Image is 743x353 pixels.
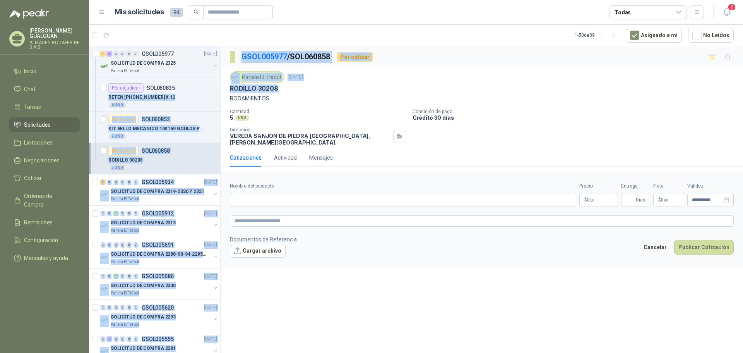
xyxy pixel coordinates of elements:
p: RETEN [PHONE_NUMBER] X 12 [108,94,175,101]
p: Panela El Trébol [111,196,139,202]
p: [DATE] [204,179,217,186]
span: Remisiones [24,218,53,227]
div: 0 [126,51,132,57]
div: 0 [133,305,139,310]
p: Panela El Trébol [111,259,139,265]
p: KIT SELLO MECANICO 10K169 GOULDS PARA [108,125,205,133]
p: ALMACEN RODAFER RF S.A.S [29,40,80,50]
a: Por adjudicarSOL060835RETEN [PHONE_NUMBER] X 126 UND [89,80,220,112]
p: [DATE] [204,241,217,249]
div: 0 [120,51,125,57]
div: 0 [133,211,139,216]
p: GSOL005977 [142,51,174,57]
p: 5 [230,114,233,121]
a: Cotizar [9,171,80,186]
div: 0 [113,179,119,185]
div: 0 [120,211,125,216]
div: 0 [100,336,106,342]
div: 0 [106,211,112,216]
span: ,00 [590,198,594,202]
div: Mensajes [309,153,333,162]
span: 0 [661,198,668,202]
span: Solicitudes [24,121,51,129]
p: GSOL005686 [142,274,174,279]
label: Precio [579,183,618,190]
div: 1 [113,211,119,216]
span: Negociaciones [24,156,60,165]
p: VEREDA SANJON DE PIEDRA [GEOGRAPHIC_DATA] , [PERSON_NAME][GEOGRAPHIC_DATA] [230,133,390,146]
p: GSOL005934 [142,179,174,185]
p: SOLICITUD DE COMPRA 2281 [111,345,176,352]
a: Configuración [9,233,80,248]
img: Company Logo [100,253,109,262]
div: 0 [120,242,125,248]
div: 0 [120,179,125,185]
span: Inicio [24,67,36,76]
div: 0 [120,305,125,310]
div: Por adjudicar [108,83,144,93]
p: GSOL005555 [142,336,174,342]
p: $0,00 [579,193,618,207]
span: Configuración [24,236,58,245]
a: Por cotizarSOL060852KIT SELLO MECANICO 10K169 GOULDS PARA2 UND [89,112,220,143]
a: 1 0 0 0 0 0 GSOL005934[DATE] Company LogoSOLICITUD DE COMPRA 2319-2320 Y 2321Panela El Trébol [100,177,219,202]
label: Nombre del producto [230,183,576,190]
p: [DATE] [288,74,303,81]
span: Chat [24,85,36,93]
a: Negociaciones [9,153,80,168]
div: Actividad [274,153,297,162]
div: 0 [126,179,132,185]
p: [DATE] [204,273,217,280]
p: [PERSON_NAME] GUALGUAN [29,28,80,39]
img: Company Logo [100,62,109,71]
img: Company Logo [231,73,240,81]
div: 0 [100,274,106,279]
div: 0 [126,336,132,342]
div: 0 [113,242,119,248]
div: Por cotizar [108,115,139,124]
div: 0 [133,274,139,279]
span: 94 [170,8,183,17]
div: 2 UND [108,133,126,139]
img: Company Logo [100,315,109,325]
p: Panela El Trébol [111,290,139,296]
a: Manuales y ayuda [9,251,80,265]
div: 0 [133,51,139,57]
div: 0 [133,179,139,185]
span: Manuales y ayuda [24,254,68,262]
p: Documentos de Referencia [230,235,297,244]
p: SOLICITUD DE COMPRA 2319-2320 Y 2321 [111,188,204,195]
label: Validez [687,183,734,190]
p: GSOL005620 [142,305,174,310]
div: 1 - 50 de 89 [575,29,620,41]
div: 0 [133,242,139,248]
div: Todas [615,8,631,17]
p: SOLICITUD DE COMPRA 2293 [111,313,176,321]
p: [DATE] [204,50,217,58]
div: Por cotizar [108,146,139,155]
p: SOLICITUD DE COMPRA 2300 [111,282,176,289]
div: 0 [126,211,132,216]
div: 0 [126,305,132,310]
span: $ [658,198,661,202]
button: Asignado a mi [626,28,682,43]
span: Días [636,193,645,207]
a: 0 0 1 0 0 0 GSOL005912[DATE] Company LogoSOLICITUD DE COMPRA 2313Panela El Trébol [100,209,219,234]
p: Crédito 30 días [413,114,740,121]
div: 0 [120,336,125,342]
a: Tareas [9,100,80,114]
div: 0 [126,242,132,248]
div: 0 [120,274,125,279]
img: Company Logo [100,284,109,293]
p: [DATE] [204,210,217,217]
div: 0 [113,305,119,310]
a: Inicio [9,64,80,79]
p: GSOL005912 [142,211,174,216]
a: Remisiones [9,215,80,230]
button: No Leídos [688,28,734,43]
p: SOLICITUD DE COMPRA 2325 [111,60,176,67]
div: UND [235,115,249,121]
p: RODAMIENTOS [230,94,734,103]
p: $ 0,00 [653,193,684,207]
div: 2 [106,336,112,342]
